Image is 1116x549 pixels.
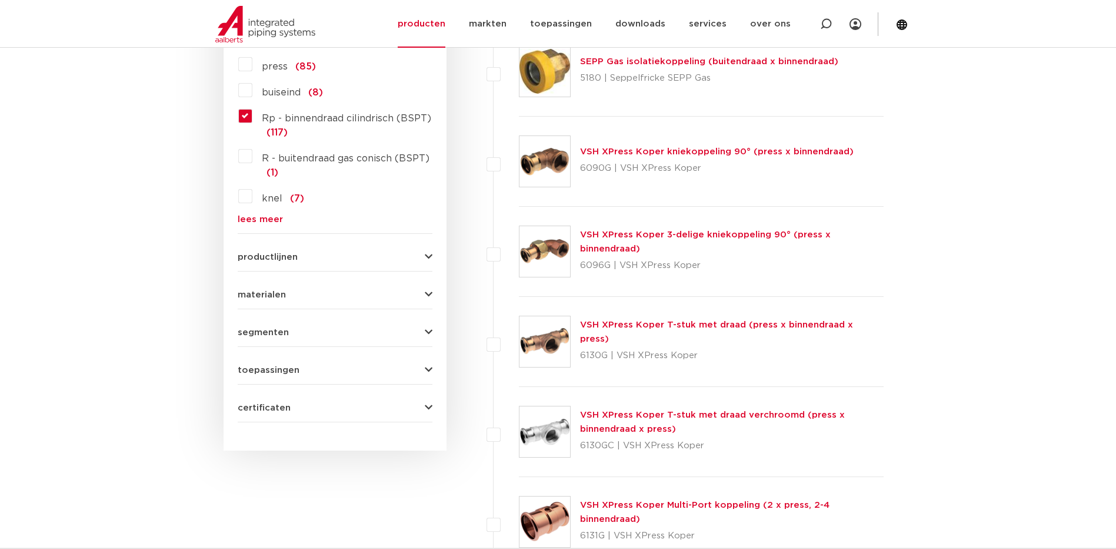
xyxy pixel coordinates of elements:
span: (7) [290,194,304,203]
a: VSH XPress Koper 3-delige kniekoppeling 90° (press x binnendraad) [580,230,831,253]
span: (8) [308,88,323,97]
span: (85) [295,62,316,71]
span: (1) [266,168,278,177]
span: segmenten [238,328,289,337]
span: knel [262,194,282,203]
span: toepassingen [238,366,299,375]
img: Thumbnail for SEPP Gas isolatiekoppeling (buitendraad x binnendraad) [519,46,570,97]
img: Thumbnail for VSH XPress Koper kniekoppeling 90° (press x binnendraad) [519,136,570,187]
img: Thumbnail for VSH XPress Koper Multi-Port koppeling (2 x press, 2-4 binnendraad) [519,497,570,547]
a: lees meer [238,215,432,224]
button: segmenten [238,328,432,337]
img: Thumbnail for VSH XPress Koper 3-delige kniekoppeling 90° (press x binnendraad) [519,226,570,277]
span: Rp - binnendraad cilindrisch (BSPT) [262,114,431,123]
a: SEPP Gas isolatiekoppeling (buitendraad x binnendraad) [580,57,838,66]
span: press [262,62,288,71]
p: 6131G | VSH XPress Koper [580,527,884,545]
span: materialen [238,290,286,299]
span: certificaten [238,404,291,412]
a: VSH XPress Koper T-stuk met draad (press x binnendraad x press) [580,320,853,343]
p: 5180 | Seppelfricke SEPP Gas [580,69,838,88]
span: buiseind [262,88,301,97]
img: Thumbnail for VSH XPress Koper T-stuk met draad verchroomd (press x binnendraad x press) [519,406,570,457]
p: 6090G | VSH XPress Koper [580,159,854,178]
a: VSH XPress Koper kniekoppeling 90° (press x binnendraad) [580,147,854,156]
p: 6130GC | VSH XPress Koper [580,436,884,455]
p: 6096G | VSH XPress Koper [580,256,884,275]
span: (117) [266,128,288,137]
button: toepassingen [238,366,432,375]
a: VSH XPress Koper T-stuk met draad verchroomd (press x binnendraad x press) [580,411,845,434]
button: certificaten [238,404,432,412]
button: productlijnen [238,253,432,262]
a: VSH XPress Koper Multi-Port koppeling (2 x press, 2-4 binnendraad) [580,501,829,524]
button: materialen [238,290,432,299]
img: Thumbnail for VSH XPress Koper T-stuk met draad (press x binnendraad x press) [519,316,570,367]
p: 6130G | VSH XPress Koper [580,346,884,365]
span: productlijnen [238,253,298,262]
span: R - buitendraad gas conisch (BSPT) [262,154,429,163]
